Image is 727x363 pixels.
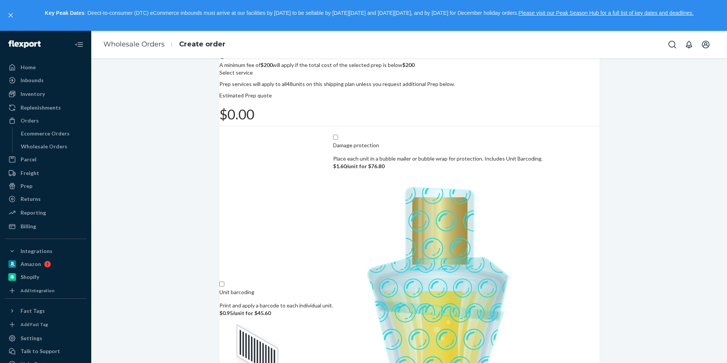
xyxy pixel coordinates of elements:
button: close, [7,11,14,19]
div: Freight [21,169,39,177]
b: $200 [402,62,414,68]
button: Talk to Support [5,345,87,357]
p: $0.95/unit for $45.60 [219,309,333,317]
div: Replenishments [21,104,61,111]
div: Reporting [21,209,46,217]
a: Orders [5,115,87,127]
h1: $0.00 [219,107,600,122]
a: Replenishments [5,102,87,114]
a: Add Integration [5,286,87,295]
a: Freight [5,167,87,179]
div: Talk to Support [21,347,60,355]
div: Ecommerce Orders [21,130,70,137]
div: Home [21,64,36,71]
p: Estimated Prep quote [219,92,600,99]
a: Settings [5,332,87,344]
p: Damage protection [333,142,379,149]
div: Orders [21,117,39,124]
a: Shopify [5,271,87,283]
p: Place each unit in a bubble mailer or bubble wrap for protection. Includes Unit Barcoding. [333,155,543,162]
div: Settings [21,334,42,342]
div: Add Integration [21,287,54,294]
div: Wholesale Orders [21,143,67,150]
span: A minimum fee of will apply if the total cost of the selected prep is below [219,62,414,68]
input: Unit barcodingPrint and apply a barcode to each individual unit.$0.95/unit for $45.60 [219,282,224,287]
button: Integrations [5,245,87,257]
strong: Key Peak Dates [45,10,84,16]
a: Inventory [5,88,87,100]
a: Parcel [5,153,87,166]
span: Chat [17,5,32,12]
p: $1.60/unit for $76.80 [333,162,543,170]
ol: breadcrumbs [97,33,232,56]
button: Fast Tags [5,305,87,317]
a: Amazon [5,258,87,270]
a: Ecommerce Orders [17,127,87,140]
div: Amazon [21,260,41,268]
a: Please visit our Peak Season Hub for a full list of key dates and deadlines. [518,10,694,16]
a: Create order [179,40,225,48]
button: Open account menu [698,37,713,52]
a: Wholesale Orders [103,40,165,48]
b: $200 [260,62,273,68]
a: Home [5,61,87,73]
button: Open Search Box [665,37,680,52]
a: Wholesale Orders [17,140,87,153]
div: Shopify [21,273,39,281]
div: Integrations [21,247,52,255]
button: Close Navigation [71,37,87,52]
input: Damage protectionPlace each unit in a bubble mailer or bubble wrap for protection. Includes Unit ... [333,135,338,140]
button: Open notifications [681,37,697,52]
p: : Direct-to-consumer (DTC) eCommerce inbounds must arrive at our facilities by [DATE] to be sella... [18,7,720,20]
div: Returns [21,195,41,203]
a: Add Fast Tag [5,320,87,329]
div: Add Fast Tag [21,321,48,328]
div: Billing [21,223,36,230]
a: Returns [5,193,87,205]
div: Prep [21,182,32,190]
p: Select service [219,69,600,76]
p: Prep services will apply to all 48 units on this shipping plan unless you request additional Prep... [219,80,600,88]
p: Unit barcoding [219,288,254,296]
div: Parcel [21,156,37,163]
div: Inbounds [21,76,44,84]
a: Reporting [5,207,87,219]
p: Print and apply a barcode to each individual unit. [219,302,333,309]
img: Flexport logo [8,40,41,48]
a: Inbounds [5,74,87,86]
a: Billing [5,220,87,232]
div: Fast Tags [21,307,45,315]
a: Prep [5,180,87,192]
div: Inventory [21,90,45,98]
